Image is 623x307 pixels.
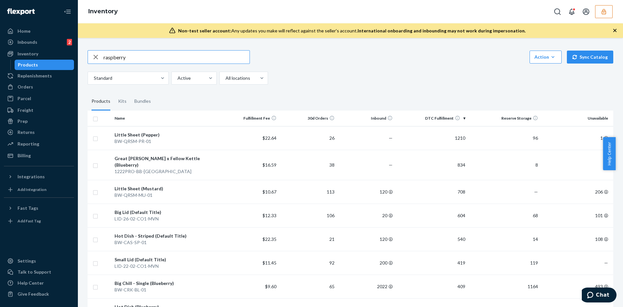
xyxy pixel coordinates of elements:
[118,92,127,111] div: Kits
[4,26,74,36] a: Home
[395,275,468,298] td: 409
[263,260,276,266] span: $11.45
[468,150,541,180] td: 8
[603,137,616,170] button: Help Center
[279,180,337,204] td: 113
[395,227,468,251] td: 540
[115,192,218,198] div: BW-QRSM-MU-01
[279,275,337,298] td: 65
[604,260,608,266] span: —
[358,28,526,33] span: International onboarding and inbounding may not work during impersonation.
[93,75,94,81] input: Standard
[4,216,74,226] a: Add Fast Tag
[279,126,337,150] td: 26
[18,51,38,57] div: Inventory
[279,251,337,275] td: 92
[395,180,468,204] td: 708
[115,132,218,138] div: Little Sheet (Pepper)
[468,251,541,275] td: 119
[115,155,218,168] div: Great [PERSON_NAME] x Fellow Kettle (Blueberry)
[530,51,562,64] button: Action
[18,218,41,224] div: Add Fast Tag
[534,189,538,195] span: —
[263,162,276,168] span: $16.59
[18,187,46,192] div: Add Integration
[541,275,613,298] td: 493
[541,180,613,204] td: 206
[92,92,110,111] div: Products
[134,92,151,111] div: Bundles
[7,8,35,15] img: Flexport logo
[4,116,74,126] a: Prep
[104,51,250,64] input: Search inventory by name or sku
[263,236,276,242] span: $22.35
[541,111,613,126] th: Unavailable
[4,37,74,47] a: Inbounds2
[18,39,37,45] div: Inbounds
[389,135,393,141] span: —
[4,93,74,104] a: Parcel
[580,5,592,18] button: Open account menu
[4,49,74,59] a: Inventory
[115,168,218,175] div: 1222PRO-BB-[GEOGRAPHIC_DATA]
[115,263,218,269] div: LID-22-02-CO1-MVN
[4,184,74,195] a: Add Integration
[4,71,74,81] a: Replenishments
[4,203,74,213] button: Fast Tags
[534,54,557,60] div: Action
[83,2,123,21] ol: breadcrumbs
[337,251,395,275] td: 200
[15,60,74,70] a: Products
[61,5,74,18] button: Close Navigation
[115,256,218,263] div: Small Lid (Default Title)
[4,256,74,266] a: Settings
[337,227,395,251] td: 120
[4,127,74,137] a: Returns
[115,280,218,287] div: Big Chill - Single (Blueberry)
[18,62,38,68] div: Products
[4,267,74,277] button: Talk to Support
[18,95,31,102] div: Parcel
[541,126,613,150] td: 1
[18,84,33,90] div: Orders
[279,204,337,227] td: 106
[279,150,337,180] td: 38
[567,51,613,64] button: Sync Catalog
[18,152,31,159] div: Billing
[18,173,45,180] div: Integrations
[4,289,74,299] button: Give Feedback
[221,111,279,126] th: Fulfillment Fee
[541,227,613,251] td: 108
[18,291,49,297] div: Give Feedback
[4,82,74,92] a: Orders
[395,111,468,126] th: DTC Fulfillment
[18,258,36,264] div: Settings
[112,111,221,126] th: Name
[18,107,33,113] div: Freight
[468,275,541,298] td: 1164
[337,180,395,204] td: 120
[4,278,74,288] a: Help Center
[337,275,395,298] td: 2022
[18,118,28,124] div: Prep
[551,5,564,18] button: Open Search Box
[263,213,276,218] span: $12.33
[4,150,74,161] a: Billing
[389,162,393,168] span: —
[541,204,613,227] td: 101
[279,227,337,251] td: 21
[468,227,541,251] td: 14
[115,233,218,239] div: Hot Dish - Striped (Default Title)
[565,5,578,18] button: Open notifications
[263,135,276,141] span: $22.64
[115,185,218,192] div: Little Sheet (Mustard)
[337,111,395,126] th: Inbound
[115,209,218,216] div: Big Lid (Default Title)
[265,284,276,289] span: $9.60
[18,141,39,147] div: Reporting
[18,28,31,34] div: Home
